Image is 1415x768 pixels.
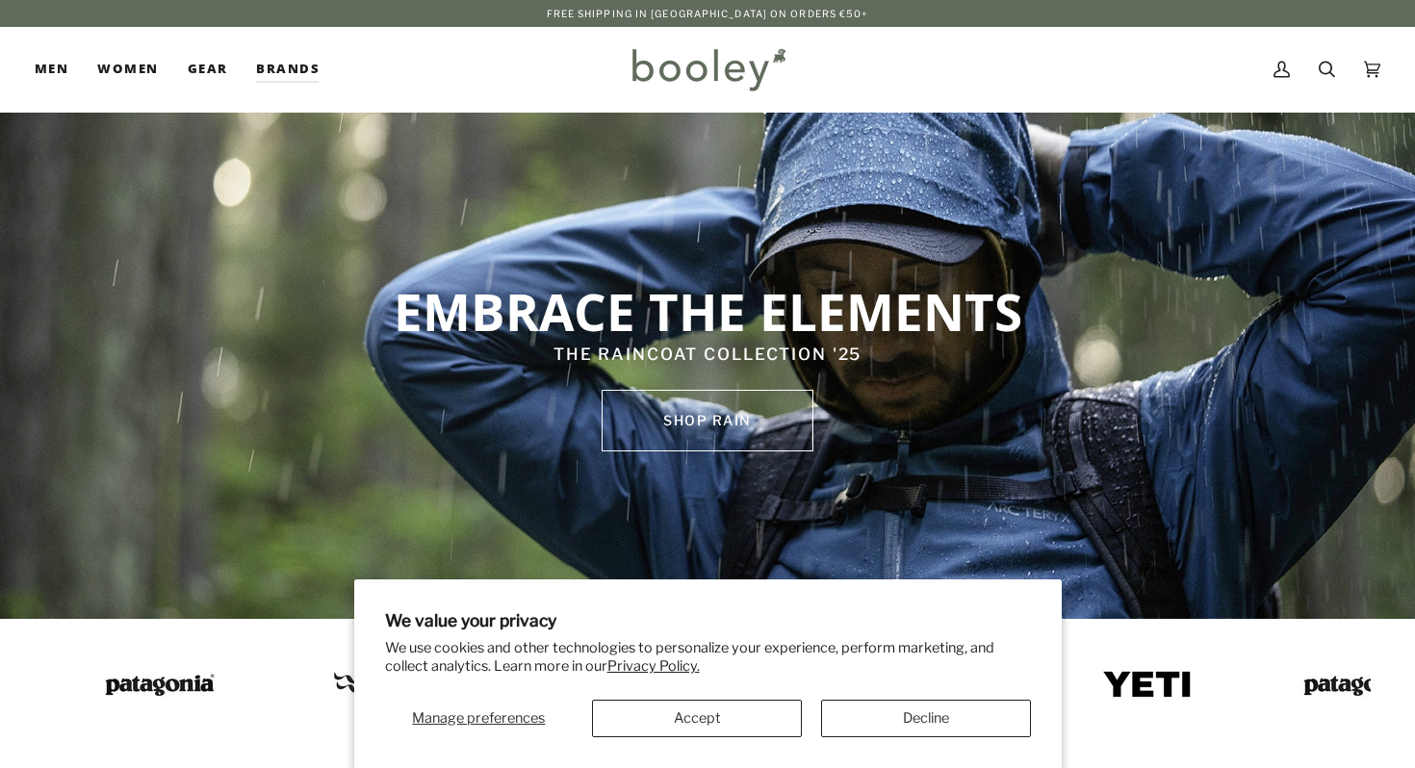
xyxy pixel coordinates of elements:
[173,27,243,112] a: Gear
[293,279,1122,343] p: EMBRACE THE ELEMENTS
[256,60,320,79] span: Brands
[592,700,802,737] button: Accept
[97,60,158,79] span: Women
[83,27,172,112] a: Women
[821,700,1031,737] button: Decline
[35,27,83,112] a: Men
[293,343,1122,368] p: THE RAINCOAT COLLECTION '25
[624,41,792,97] img: Booley
[412,709,545,727] span: Manage preferences
[385,610,1031,630] h2: We value your privacy
[602,390,813,451] a: SHOP rain
[547,6,869,21] p: Free Shipping in [GEOGRAPHIC_DATA] on Orders €50+
[35,60,68,79] span: Men
[385,639,1031,676] p: We use cookies and other technologies to personalize your experience, perform marketing, and coll...
[242,27,334,112] a: Brands
[188,60,228,79] span: Gear
[607,657,700,675] a: Privacy Policy.
[385,700,574,737] button: Manage preferences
